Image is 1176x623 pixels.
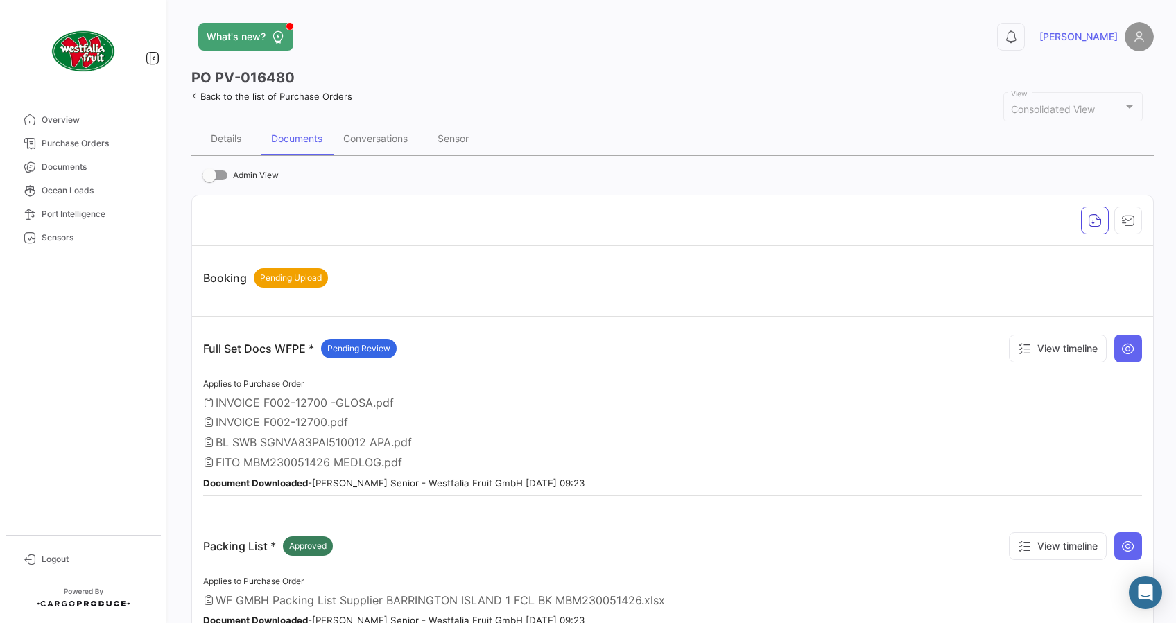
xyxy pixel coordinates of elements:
[198,23,293,51] button: What's new?
[289,540,327,552] span: Approved
[216,593,665,607] span: WF GMBH Packing List Supplier BARRINGTON ISLAND 1 FCL BK MBM230051426.xlsx
[203,378,304,389] span: Applies to Purchase Order
[207,30,266,44] span: What's new?
[42,553,150,565] span: Logout
[203,536,333,556] p: Packing List *
[1009,532,1107,560] button: View timeline
[271,132,322,144] div: Documents
[216,396,394,410] span: INVOICE F002-12700 -GLOSA.pdf
[211,132,241,144] div: Details
[11,132,155,155] a: Purchase Orders
[11,108,155,132] a: Overview
[343,132,408,144] div: Conversations
[42,231,150,244] span: Sensors
[1125,22,1154,51] img: placeholder-user.png
[203,576,304,586] span: Applies to Purchase Order
[11,226,155,249] a: Sensors
[42,137,150,150] span: Purchase Orders
[42,184,150,197] span: Ocean Loads
[11,202,155,226] a: Port Intelligence
[203,477,585,489] small: - [PERSON_NAME] Senior - Westfalia Fruit GmbH [DATE] 09:23
[216,435,412,449] span: BL SWB SGNVA83PAI510012 APA.pdf
[42,114,150,126] span: Overview
[1039,30,1118,44] span: [PERSON_NAME]
[1009,335,1107,362] button: View timeline
[216,455,402,469] span: FITO MBM230051426 MEDLOG.pdf
[203,477,308,489] b: Document Downloaded
[42,161,150,173] span: Documents
[49,17,118,86] img: client-50.png
[438,132,469,144] div: Sensor
[11,179,155,202] a: Ocean Loads
[1011,103,1095,115] mat-select-trigger: Consolidated View
[233,167,279,184] span: Admin View
[191,68,295,87] h3: PO PV-016480
[191,91,352,102] a: Back to the list of Purchase Orders
[216,415,348,429] span: INVOICE F002-12700.pdf
[42,208,150,220] span: Port Intelligence
[260,272,322,284] span: Pending Upload
[203,339,397,358] p: Full Set Docs WFPE *
[327,342,390,355] span: Pending Review
[1129,576,1162,609] div: Open Intercom Messenger
[11,155,155,179] a: Documents
[203,268,328,288] p: Booking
